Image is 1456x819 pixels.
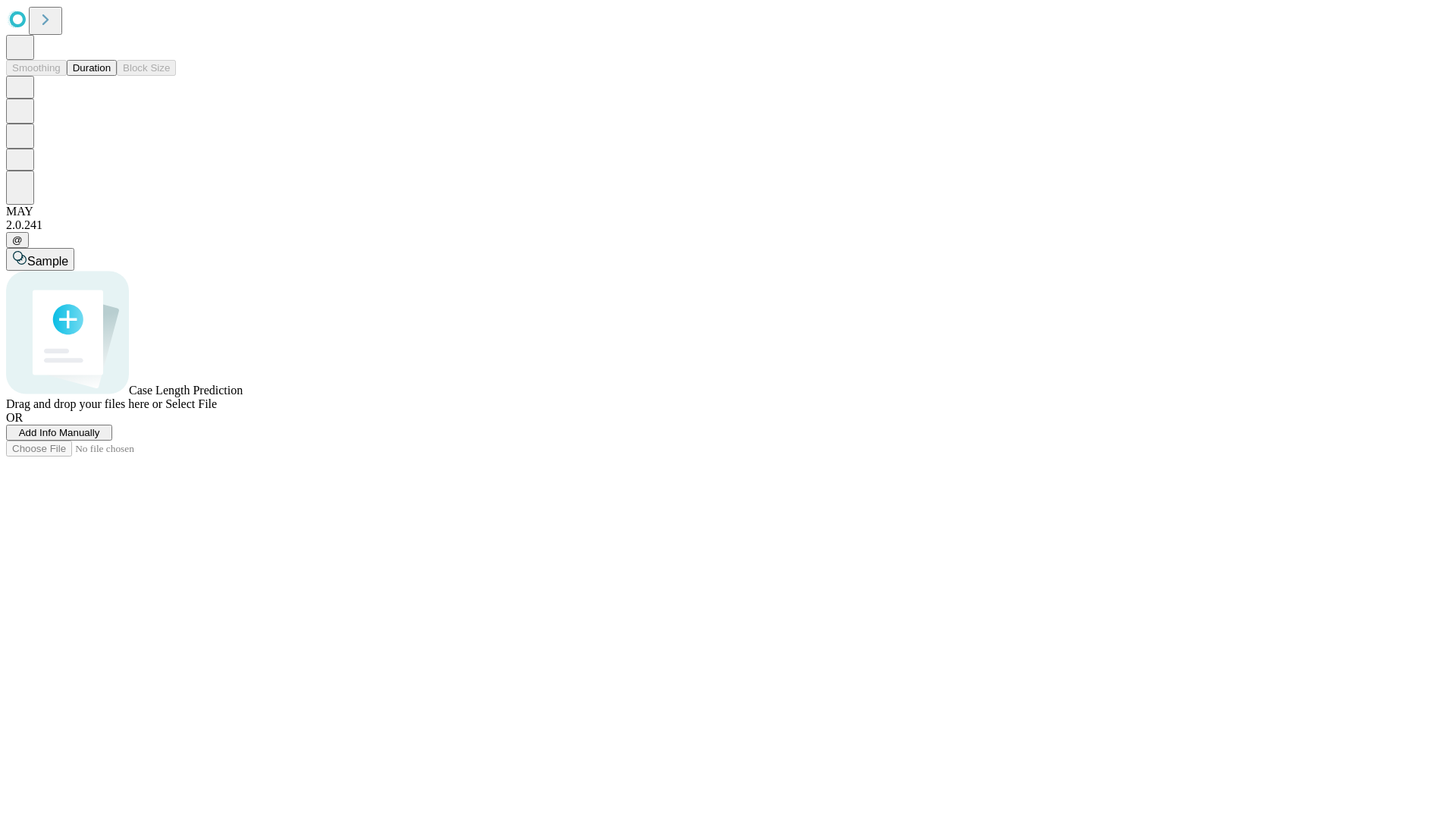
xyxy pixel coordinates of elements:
[6,218,1450,232] div: 2.0.241
[6,60,67,76] button: Smoothing
[6,425,112,441] button: Add Info Manually
[6,248,74,271] button: Sample
[6,232,29,248] button: @
[165,397,217,410] span: Select File
[6,411,23,424] span: OR
[19,427,100,438] span: Add Info Manually
[27,255,68,268] span: Sample
[12,234,23,246] span: @
[67,60,117,76] button: Duration
[117,60,176,76] button: Block Size
[129,384,243,397] span: Case Length Prediction
[6,205,1450,218] div: MAY
[6,397,162,410] span: Drag and drop your files here or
